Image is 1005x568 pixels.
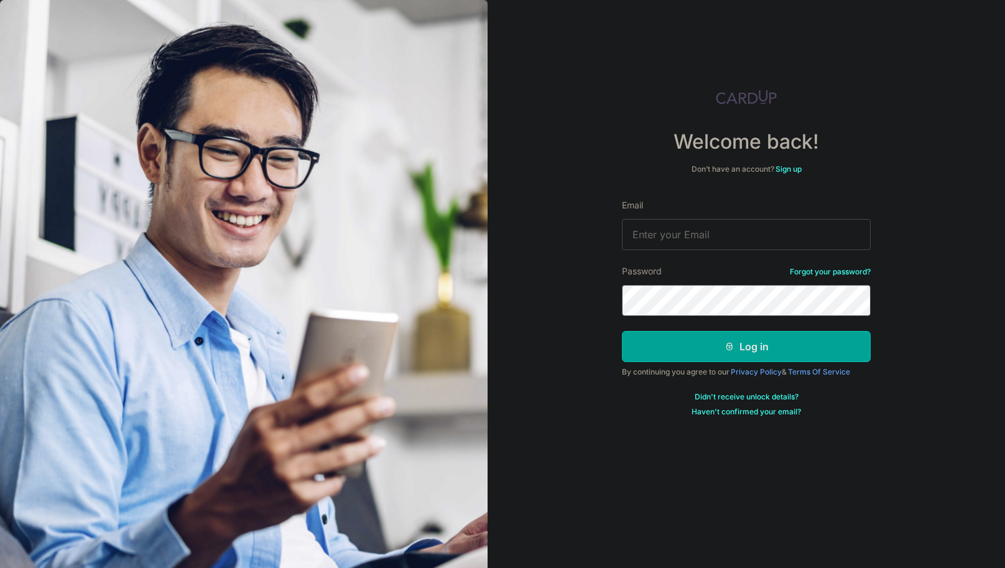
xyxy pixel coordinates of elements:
[622,129,871,154] h4: Welcome back!
[731,367,782,376] a: Privacy Policy
[716,90,777,105] img: CardUp Logo
[695,392,799,402] a: Didn't receive unlock details?
[622,164,871,174] div: Don’t have an account?
[692,407,801,417] a: Haven't confirmed your email?
[622,265,662,277] label: Password
[776,164,802,174] a: Sign up
[788,367,850,376] a: Terms Of Service
[622,219,871,250] input: Enter your Email
[622,331,871,362] button: Log in
[622,367,871,377] div: By continuing you agree to our &
[622,199,643,212] label: Email
[790,267,871,277] a: Forgot your password?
